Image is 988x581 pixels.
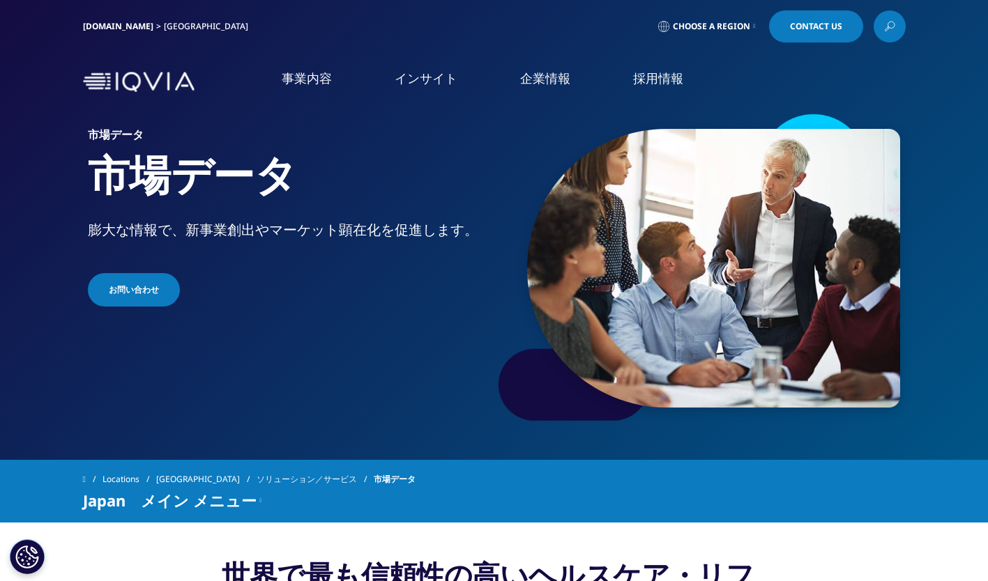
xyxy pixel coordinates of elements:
a: Locations [102,467,156,492]
span: Choose a Region [673,21,750,32]
a: インサイト [395,70,457,87]
span: Contact Us [790,22,842,31]
span: お問い合わせ [109,284,159,296]
p: 膨大な情報で、新事業創出やマーケット顕在化を促進します。 [88,220,489,248]
a: [GEOGRAPHIC_DATA] [156,467,257,492]
span: Japan メイン メニュー [83,492,257,509]
a: [DOMAIN_NAME] [83,20,153,32]
a: 採用情報 [633,70,683,87]
button: Cookie 設定 [10,539,45,574]
a: Contact Us [769,10,863,42]
h1: 市場データ [88,148,489,220]
a: 企業情報 [520,70,570,87]
img: 105_sharing-information.jpg [527,129,900,408]
a: ソリューション／サービス [257,467,374,492]
div: [GEOGRAPHIC_DATA] [164,21,254,32]
span: 市場データ [374,467,416,492]
a: お問い合わせ [88,273,180,307]
nav: Primary [200,49,906,115]
h6: 市場データ [88,129,489,148]
a: 事業内容 [282,70,332,87]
